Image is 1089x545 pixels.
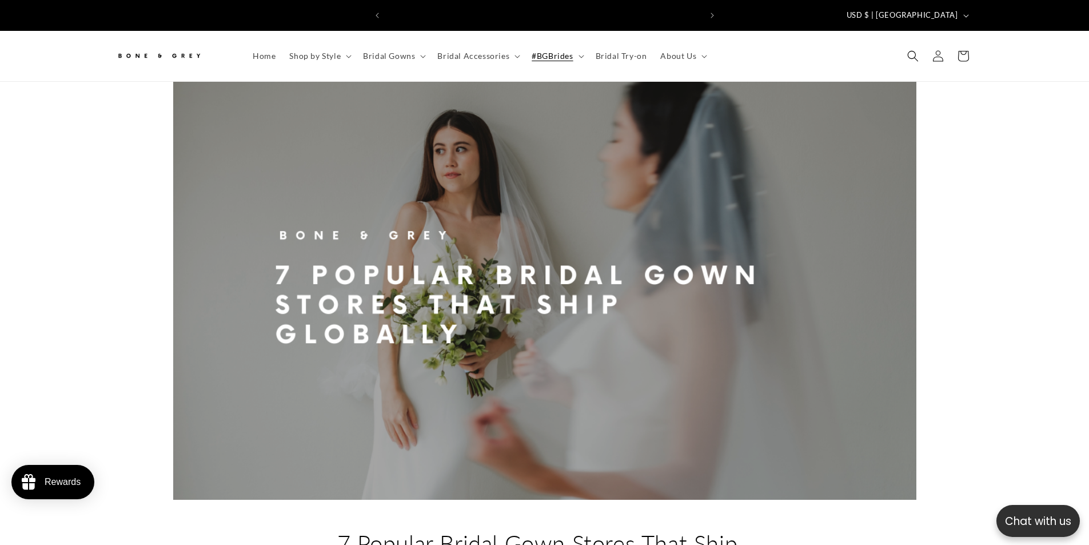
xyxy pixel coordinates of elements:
[45,477,81,487] div: Rewards
[253,51,276,61] span: Home
[111,42,234,70] a: Bone and Grey Bridal
[173,82,916,500] img: 7 Popular Bridal Gown Stores That Ship Globally | Bone and Grey Bridal | #BGBrides Blog
[363,51,415,61] span: Bridal Gowns
[700,5,725,26] button: Next announcement
[282,44,356,68] summary: Shop by Style
[840,5,974,26] button: USD $ | [GEOGRAPHIC_DATA]
[246,44,282,68] a: Home
[430,44,525,68] summary: Bridal Accessories
[289,51,341,61] span: Shop by Style
[116,46,202,65] img: Bone and Grey Bridal
[653,44,712,68] summary: About Us
[996,505,1080,537] button: Open chatbox
[365,5,390,26] button: Previous announcement
[660,51,696,61] span: About Us
[900,43,926,69] summary: Search
[437,51,509,61] span: Bridal Accessories
[996,513,1080,530] p: Chat with us
[356,44,430,68] summary: Bridal Gowns
[525,44,588,68] summary: #BGBrides
[847,10,958,21] span: USD $ | [GEOGRAPHIC_DATA]
[532,51,573,61] span: #BGBrides
[596,51,647,61] span: Bridal Try-on
[589,44,654,68] a: Bridal Try-on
